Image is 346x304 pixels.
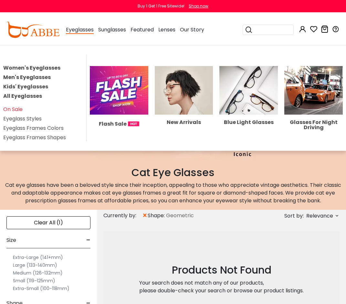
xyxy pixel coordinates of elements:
[139,279,304,287] div: Your search does not match any of our products,
[138,3,184,9] div: Buy 1 Get 1 Free Sitewide!
[13,253,63,261] label: Extra-Large (141+mm)
[139,287,304,295] div: please double-check your search or browse our product listings.
[284,212,304,220] span: Sort by:
[166,212,194,220] span: Geometric
[13,269,63,277] label: Medium (126-132mm)
[148,212,166,220] span: shape:
[155,86,213,125] a: New Arrivals
[90,66,148,114] img: Flash Sale
[13,285,69,292] label: Extra-Small (100-118mm)
[6,232,16,248] span: Size
[3,106,23,113] a: On Sale
[3,124,64,132] a: Eyeglass Frames Colors
[3,73,51,81] a: Men's Eyeglasses
[3,83,48,90] a: Kids' Eyeglasses
[98,26,126,33] span: Sunglasses
[180,26,204,33] span: Our Story
[13,261,57,269] label: Large (133-140mm)
[284,66,343,114] img: Glasses For Night Driving
[3,92,42,100] a: All Eyeglasses
[284,120,343,130] div: Glasses For Night Driving
[139,264,304,276] h2: Products Not Found
[158,26,175,33] span: Lenses
[185,3,208,9] a: Shop now
[219,66,278,114] img: Blue Light Glasses
[155,120,213,125] div: New Arrivals
[66,26,94,34] span: Eyeglasses
[6,22,59,38] img: abbeglasses.com
[99,120,127,128] span: Flash Sale
[90,86,148,128] a: Flash Sale
[306,210,333,222] span: Relevance
[155,66,213,114] img: New Arrivals
[103,210,142,221] div: Currently by:
[142,210,148,221] span: ×
[6,216,90,229] div: Clear All (1)
[86,232,90,248] span: -
[219,86,278,125] a: Blue Light Glasses
[189,3,208,9] div: Shop now
[3,115,42,122] a: Eyeglass Styles
[284,86,343,130] a: Glasses For Night Driving
[128,121,139,126] img: 1724998894317IetNH.gif
[219,120,278,125] div: Blue Light Glasses
[131,26,154,33] span: Featured
[3,134,66,141] a: Eyeglass Frames Shapes
[13,277,55,285] label: Small (119-125mm)
[3,64,60,72] a: Women's Eyeglasses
